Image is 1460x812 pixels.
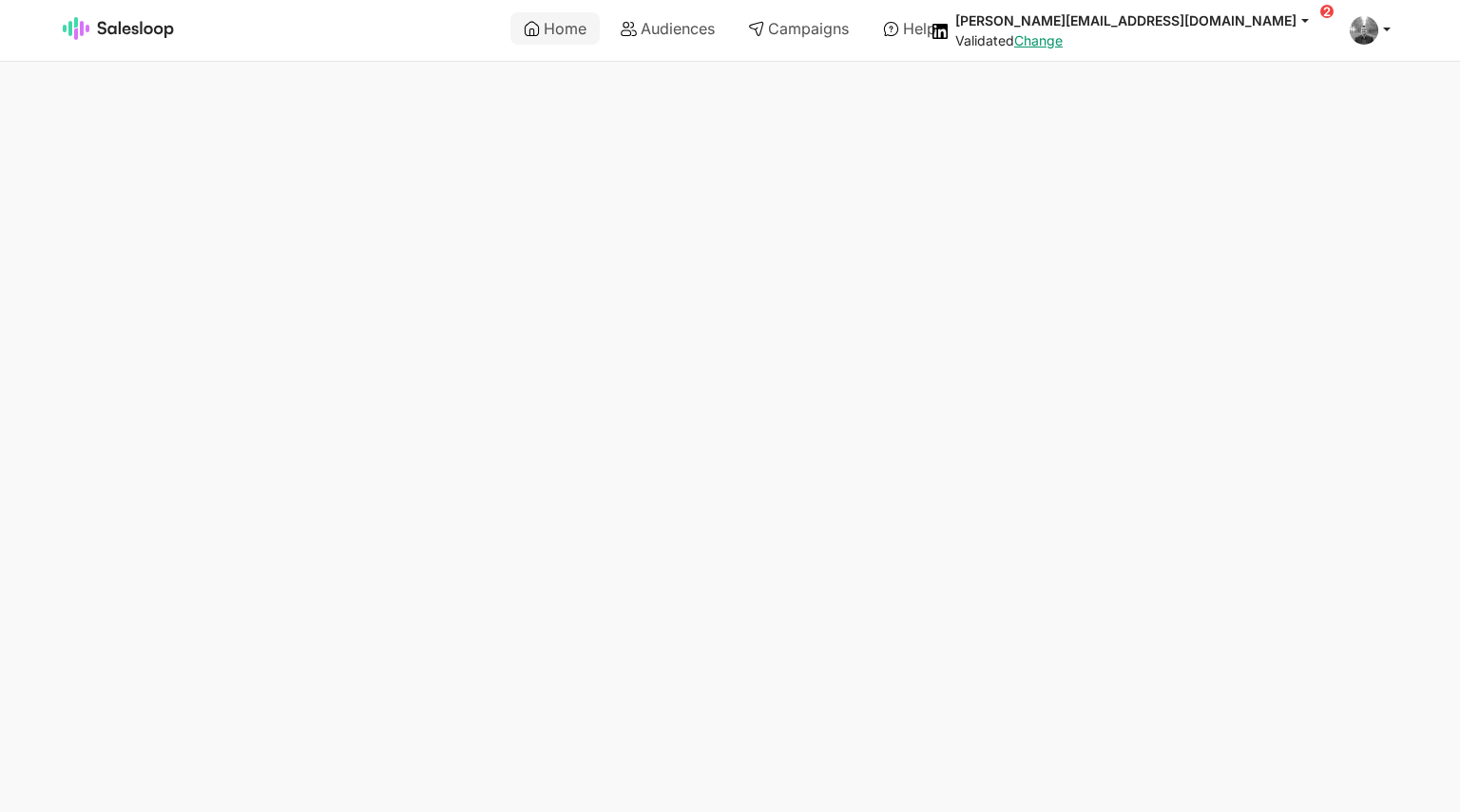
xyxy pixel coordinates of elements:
[735,12,862,45] a: Campaigns
[63,17,175,40] img: Salesloop
[955,32,1327,49] div: Validated
[510,12,600,45] a: Home
[955,11,1327,29] button: [PERSON_NAME][EMAIL_ADDRESS][DOMAIN_NAME]
[607,12,728,45] a: Audiences
[1014,32,1063,48] a: Change
[870,12,950,45] a: Help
